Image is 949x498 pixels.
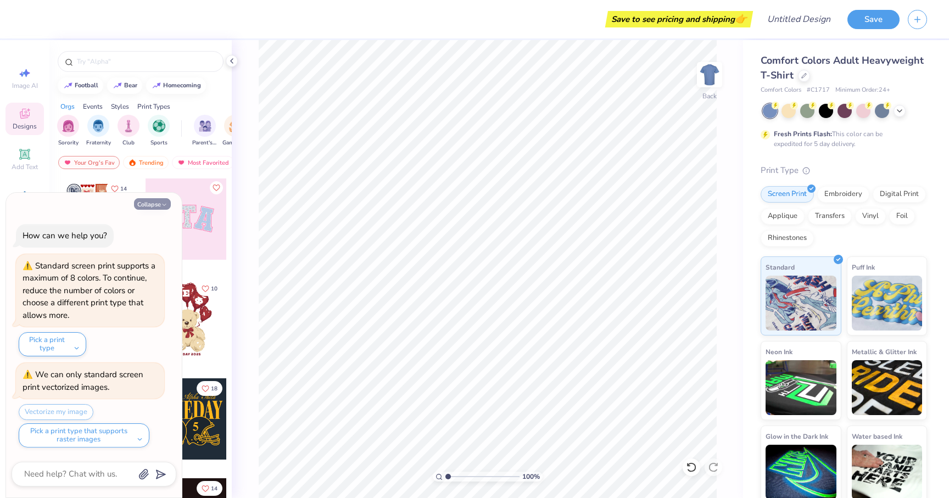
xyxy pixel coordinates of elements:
[774,129,909,149] div: This color can be expedited for 5 day delivery.
[852,346,917,357] span: Metallic & Glitter Ink
[75,82,98,88] div: football
[873,186,926,203] div: Digital Print
[76,56,216,67] input: Try "Alpha"
[761,54,924,82] span: Comfort Colors Adult Heavyweight T-Shirt
[197,481,222,496] button: Like
[148,115,170,147] div: filter for Sports
[766,346,792,357] span: Neon Ink
[852,261,875,273] span: Puff Ink
[522,472,540,482] span: 100 %
[197,281,222,296] button: Like
[766,430,828,442] span: Glow in the Dark Ink
[146,77,206,94] button: homecoming
[83,102,103,111] div: Events
[735,12,747,25] span: 👉
[107,77,142,94] button: bear
[699,64,721,86] img: Back
[120,186,127,192] span: 14
[134,198,171,210] button: Collapse
[222,115,248,147] div: filter for Game Day
[807,86,830,95] span: # C1717
[86,115,111,147] div: filter for Fraternity
[153,120,165,132] img: Sports Image
[766,261,795,273] span: Standard
[58,156,120,169] div: Your Org's Fav
[123,156,169,169] div: Trending
[118,115,139,147] button: filter button
[852,430,902,442] span: Water based Ink
[852,360,923,415] img: Metallic & Glitter Ink
[19,423,149,447] button: Pick a print type that supports raster images
[64,82,72,89] img: trend_line.gif
[210,181,223,194] button: Like
[58,139,79,147] span: Sorority
[852,276,923,331] img: Puff Ink
[63,159,72,166] img: most_fav.gif
[222,115,248,147] button: filter button
[152,82,161,89] img: trend_line.gif
[13,122,37,131] span: Designs
[192,115,217,147] button: filter button
[12,81,38,90] span: Image AI
[58,77,103,94] button: football
[847,10,900,29] button: Save
[774,130,832,138] strong: Fresh Prints Flash:
[60,102,75,111] div: Orgs
[12,163,38,171] span: Add Text
[766,276,836,331] img: Standard
[229,120,242,132] img: Game Day Image
[163,82,201,88] div: homecoming
[124,82,137,88] div: bear
[766,360,836,415] img: Neon Ink
[150,139,168,147] span: Sports
[197,381,222,396] button: Like
[222,139,248,147] span: Game Day
[702,91,717,101] div: Back
[889,208,915,225] div: Foil
[761,86,801,95] span: Comfort Colors
[808,208,852,225] div: Transfers
[761,164,927,177] div: Print Type
[122,139,135,147] span: Club
[835,86,890,95] span: Minimum Order: 24 +
[761,230,814,247] div: Rhinestones
[172,156,234,169] div: Most Favorited
[211,486,217,491] span: 14
[211,386,217,391] span: 18
[177,159,186,166] img: most_fav.gif
[111,102,129,111] div: Styles
[758,8,839,30] input: Untitled Design
[86,139,111,147] span: Fraternity
[855,208,886,225] div: Vinyl
[57,115,79,147] div: filter for Sorority
[23,260,155,321] div: Standard screen print supports a maximum of 8 colors. To continue, reduce the number of colors or...
[128,159,137,166] img: trending.gif
[118,115,139,147] div: filter for Club
[57,115,79,147] button: filter button
[137,102,170,111] div: Print Types
[761,186,814,203] div: Screen Print
[817,186,869,203] div: Embroidery
[23,369,143,393] div: We can only standard screen print vectorized images.
[192,139,217,147] span: Parent's Weekend
[92,120,104,132] img: Fraternity Image
[23,230,107,241] div: How can we help you?
[19,332,86,356] button: Pick a print type
[62,120,75,132] img: Sorority Image
[608,11,750,27] div: Save to see pricing and shipping
[86,115,111,147] button: filter button
[761,208,805,225] div: Applique
[211,286,217,292] span: 10
[148,115,170,147] button: filter button
[106,181,132,196] button: Like
[122,120,135,132] img: Club Image
[113,82,122,89] img: trend_line.gif
[199,120,211,132] img: Parent's Weekend Image
[192,115,217,147] div: filter for Parent's Weekend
